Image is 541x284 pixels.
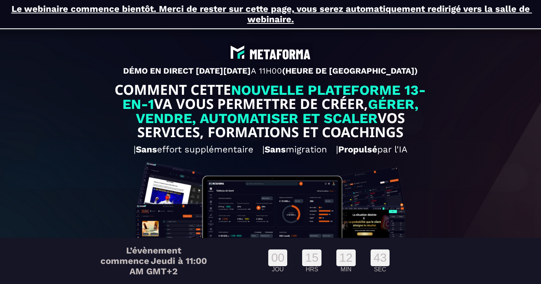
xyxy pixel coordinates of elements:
b: Sans [265,144,286,155]
div: 15 [302,249,321,266]
span: Jeudi à 11:00 AM GMT+2 [129,256,207,277]
span: L’évènement commence [100,245,181,266]
div: 12 [336,249,356,266]
text: COMMENT CETTE VA VOUS PERMETTRE DE CRÉER, VOS SERVICES, FORMATIONS ET COACHINGS [103,81,437,141]
div: SEC [371,266,390,273]
span: A 11H00 [251,66,282,75]
p: DÉMO EN DIRECT [DATE][DATE] (HEURE DE [GEOGRAPHIC_DATA]) [6,66,535,75]
img: abe9e435164421cb06e33ef15842a39e_e5ef653356713f0d7dd3797ab850248d_Capture_d%E2%80%99e%CC%81cran_2... [228,43,313,62]
div: 43 [371,249,390,266]
span: NOUVELLE PLATEFORME 13-EN-1 [122,82,426,112]
u: Le webinaire commence bientôt. Merci de rester sur cette page, vous serez automatiquement redirig... [12,4,532,25]
div: 00 [268,249,288,266]
span: GÉRER, VENDRE, AUTOMATISER ET SCALER [136,96,422,126]
b: Propulsé [338,144,377,155]
h2: | effort supplémentaire | migration | par l'IA [6,141,535,158]
div: JOU [268,266,288,273]
b: Sans [136,144,157,155]
div: HRS [302,266,321,273]
div: MIN [336,266,356,273]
